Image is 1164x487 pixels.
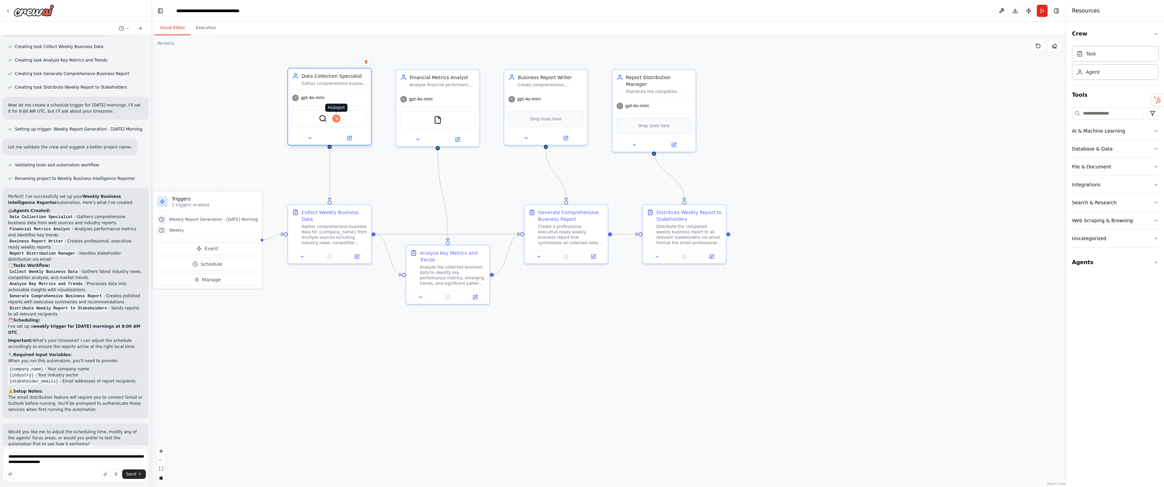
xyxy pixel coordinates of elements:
code: Data Collection Specialist [8,214,74,220]
button: No output available [315,253,344,261]
button: zoom in [157,447,165,456]
div: Analyze Key Metrics and TrendsAnalyze the collected business data to identify key performance met... [406,245,490,305]
g: Edge from da9281d5-96da-4d87-b23a-ddf04e1d913e to 30362dcd-e570-4ecf-bedb-06a8ba1ac5fa [651,149,688,201]
p: I've set up a . [8,323,143,335]
span: Renaming project to Weekly Business Intelligence Reporter [15,176,135,181]
button: Visual Editor [154,21,191,35]
li: - Sends reports to all relevant recipients [8,305,143,317]
li: - Gathers comprehensive business data from web sources and industry reports [8,214,143,226]
p: What's your timezone? I can adjust the schedule accordingly to ensure the reports arrive at the r... [8,338,143,350]
div: React Flow controls [157,447,165,482]
span: gpt-4o-mini [625,103,649,109]
h2: 🤖 [8,208,143,214]
button: Improve this prompt [5,469,15,479]
div: Collect Weekly Business Data [301,209,367,223]
button: Start a new chat [135,24,146,32]
div: Data Collection SpecialistGather comprehensive business data from multiple sources including web ... [287,69,372,147]
button: Database & Data [1072,140,1159,158]
strong: Setup Notes: [13,389,43,394]
span: Drop tools here [639,122,670,129]
span: gpt-4o-mini [409,97,433,102]
div: Analyze financial performance, track key business metrics, identify trends, and create data visua... [410,82,475,88]
div: Uncategorized [1072,235,1106,242]
div: AI & Machine Learning [1072,127,1125,134]
code: Collect Weekly Business Data [8,269,79,275]
div: Analyze the collected business data to identify key performance metrics, emerging trends, and sig... [420,264,486,286]
code: Analyze Key Metrics and Trends [8,281,84,287]
button: AI & Machine Learning [1072,122,1159,140]
div: Distribute the completed weekly business report to all relevant stakeholders via email. Format th... [656,224,722,246]
span: Creating task Analyze Key Metrics and Trends [15,57,107,63]
button: zoom out [157,456,165,464]
button: Integrations [1072,176,1159,193]
div: Gather comprehensive business data for {company_name} from multiple sources including industry ne... [301,224,367,246]
h3: Triggers [172,195,258,202]
div: Gather comprehensive business data from multiple sources including web searches, company websites... [301,81,367,86]
img: Hubspot [332,114,340,122]
strong: Tasks Workflow: [13,263,50,268]
g: Edge from cdacb8da-65af-4501-a955-827400ac5c81 to b37f94d1-2e94-4194-9422-f1eac2c7974b [326,150,333,201]
span: gpt-4o-mini [301,95,324,101]
img: Logo [14,4,54,17]
button: No output available [433,293,462,301]
div: Business Report WriterCreate comprehensive, professional weekly business reports that synthesize ... [503,69,588,146]
div: Tools [1072,105,1159,253]
span: Validating tools and automation workflow [15,162,99,168]
button: Schedule [156,258,259,271]
button: Open in side panel [464,293,487,301]
p: 2 triggers enabled [172,202,258,208]
div: Crew [1072,43,1159,85]
button: File & Document [1072,158,1159,176]
div: Create a professional, executive-ready weekly business report that synthesizes all collected data... [538,224,604,246]
div: Create comprehensive, professional weekly business reports that synthesize data insights, highlig... [518,82,583,88]
strong: Agents Created: [13,208,50,213]
code: Distribute Weekly Report to Stakeholders [8,305,108,311]
g: Edge from 02d5141d-2e9f-4d24-8963-9d92b526d065 to 30362dcd-e570-4ecf-bedb-06a8ba1ac5fa [612,231,639,237]
span: gpt-4o-mini [517,97,541,102]
button: No output available [552,253,581,261]
button: Open in side panel [546,134,585,142]
h2: ⚠️ [8,388,143,394]
strong: Scheduling: [13,318,40,323]
div: Generate Comprehensive Business Report [538,209,604,223]
button: Hide left sidebar [156,6,165,16]
li: - Gathers latest industry news, competitor analysis, and market trends [8,269,143,281]
code: {company_name} [8,366,45,372]
span: Creating task Generate Comprehensive Business Report [15,71,129,76]
button: Open in side panel [582,253,605,261]
div: Database & Data [1072,145,1113,152]
h2: ⏰ [8,317,143,323]
p: Let me validate the crew and suggest a better project name: [8,144,132,150]
li: - Creates polished reports with executive summaries and recommendations [8,293,143,305]
span: Send [126,471,136,477]
span: Drop tools here [530,116,561,122]
strong: Required Input Variables: [13,352,72,357]
span: Event [205,245,218,252]
button: No output available [670,253,699,261]
g: Edge from 8123f822-5bde-4484-a5f5-34a986453a97 to 69192bf4-0f71-479f-9700-cb0cab55a7d6 [434,150,451,241]
span: Weekly Report Generation - [DATE] Morning [169,217,258,222]
button: toggle interactivity [157,473,165,482]
span: Weekly [169,228,184,233]
p: When you run this automation, you'll need to provide: [8,358,143,364]
p: Perfect! I've successfully set up your automation. Here's what I've created: [8,193,143,206]
p: The email distribution feature will require you to connect Gmail or Outlook before running. You'l... [8,394,143,413]
h2: 🔧 [8,352,143,358]
strong: weekly trigger for [DATE] mornings at 8:00 AM UTC [8,324,140,335]
button: Agents [1072,253,1159,272]
li: - Creates professional, executive-ready weekly reports [8,238,143,250]
h2: 📋 [8,262,143,269]
div: Triggers2 triggers enabledWeekly Report Generation - [DATE] MorningWeeklyEventScheduleManage [152,191,263,289]
img: FileReadTool [434,116,442,124]
div: Data Collection Specialist [301,73,367,79]
li: - Handles stakeholder distribution via email [8,250,143,262]
code: {industry} [8,372,35,378]
g: Edge from b37f94d1-2e94-4194-9422-f1eac2c7974b to 69192bf4-0f71-479f-9700-cb0cab55a7d6 [376,231,402,278]
code: {stakeholder_emails} [8,378,60,385]
g: Edge from triggers to b37f94d1-2e94-4194-9422-f1eac2c7974b [261,231,284,243]
div: Search & Research [1072,199,1117,206]
a: React Flow attribution [1047,482,1066,486]
code: Business Report Writer [8,238,64,245]
button: Event [156,242,259,255]
div: Collect Weekly Business DataGather comprehensive business data for {company_name} from multiple s... [287,204,372,264]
